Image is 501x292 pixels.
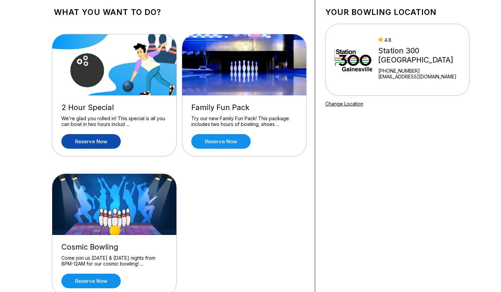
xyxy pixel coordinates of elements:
[191,103,297,112] div: Family Fun Pack
[378,46,466,65] div: Station 300 [GEOGRAPHIC_DATA]
[61,255,167,267] div: Come join us [DATE] & [DATE] nights from 8PM-12AM for our cosmic bowling! ...
[61,134,121,149] a: Reserve now
[52,174,177,235] img: Cosmic Bowling
[191,134,251,149] a: Reserve now
[334,34,372,85] img: Station 300 Gainesville
[61,115,167,127] div: We’re glad you rolled in! This special is all you can bowl in two hours includ ...
[191,115,297,127] div: Try our new Family Fun Pack! This package includes two hours of bowling, shoes ...
[52,34,177,95] img: 2 Hour Special
[182,34,307,95] img: Family Fun Pack
[325,101,363,107] a: Change Location
[378,37,466,43] div: 4.8
[54,7,305,17] h1: What you want to do?
[61,274,121,288] a: Reserve now
[325,7,469,17] h1: Your bowling location
[378,74,466,79] a: [EMAIL_ADDRESS][DOMAIN_NAME]
[61,242,167,252] div: Cosmic Bowling
[378,68,466,74] div: [PHONE_NUMBER]
[61,103,167,112] div: 2 Hour Special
